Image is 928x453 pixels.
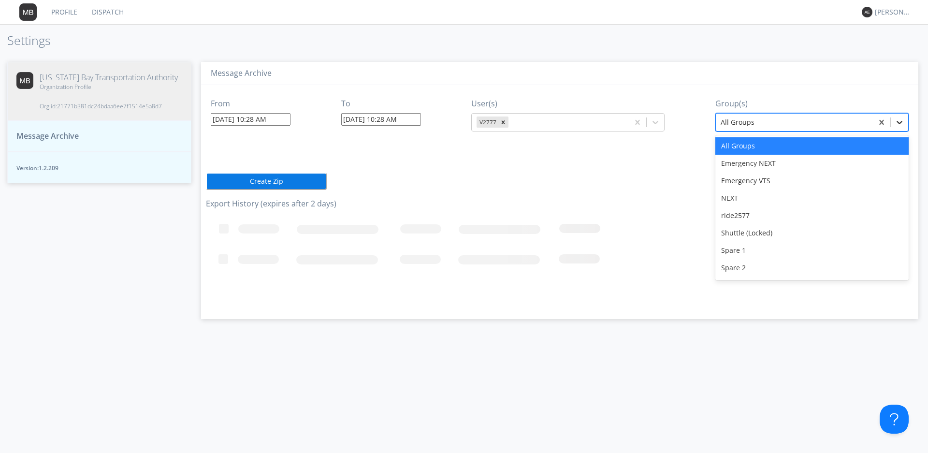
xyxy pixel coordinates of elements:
span: Message Archive [16,131,79,142]
div: Shuttle (Locked) [715,224,909,242]
div: Remove V2777 [498,117,508,128]
h3: To [341,100,421,108]
div: ride2577 [715,207,909,224]
button: Create Zip [206,173,327,190]
div: [PERSON_NAME] [875,7,911,17]
div: NEXT [715,190,909,207]
div: Test Group [715,277,909,294]
h3: User(s) [471,100,665,108]
h3: From [211,100,290,108]
button: Message Archive [7,120,191,152]
h3: Message Archive [211,69,909,78]
iframe: Toggle Customer Support [880,405,909,434]
span: Org id: 21771b381dc24bdaa6ee7f1514e5a8d7 [40,102,178,110]
img: 373638.png [16,72,33,89]
div: Spare 2 [715,259,909,277]
span: Version: 1.2.209 [16,164,182,172]
button: Version:1.2.209 [7,152,191,183]
div: All Groups [715,137,909,155]
span: Organization Profile [40,83,178,91]
img: 373638.png [862,7,872,17]
h3: Export History (expires after 2 days) [206,200,913,208]
img: 373638.png [19,3,37,21]
button: [US_STATE] Bay Transportation AuthorityOrganization ProfileOrg id:21771b381dc24bdaa6ee7f1514e5a8d7 [7,62,191,121]
div: Emergency VTS [715,172,909,190]
div: Emergency NEXT [715,155,909,172]
div: Spare 1 [715,242,909,259]
h3: Group(s) [715,100,909,108]
span: [US_STATE] Bay Transportation Authority [40,72,178,83]
div: V2777 [477,117,498,128]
